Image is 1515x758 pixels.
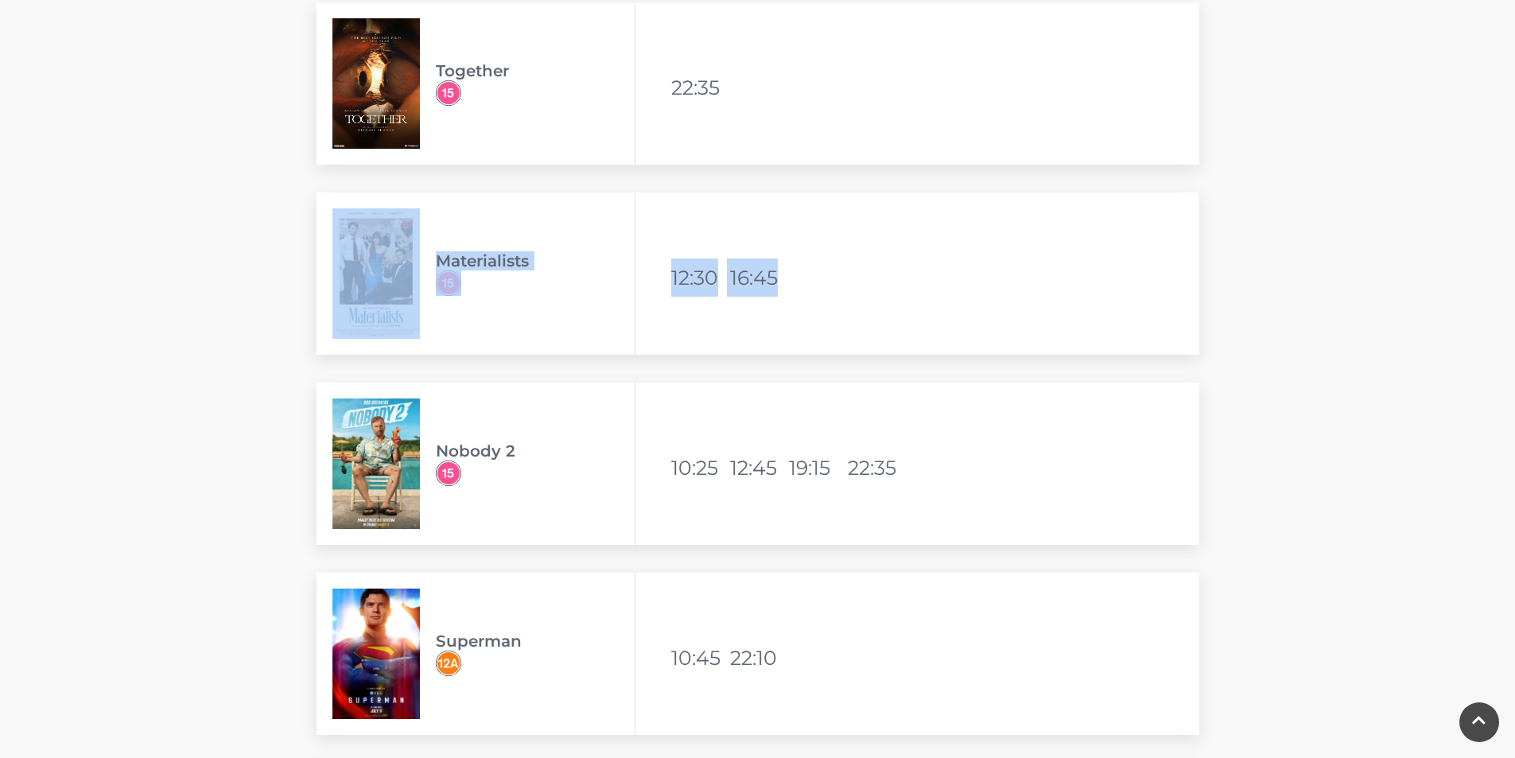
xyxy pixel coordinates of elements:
li: 10:25 [671,449,727,487]
li: 22:35 [848,449,903,487]
h3: Materialists [436,251,635,270]
li: 12:45 [730,449,786,487]
li: 16:45 [730,258,786,297]
h3: Together [436,61,635,80]
li: 19:15 [789,449,845,487]
li: 22:35 [671,68,727,107]
li: 10:45 [671,639,727,677]
li: 22:10 [730,639,786,677]
h3: Nobody 2 [436,441,635,461]
h3: Superman [436,632,635,651]
li: 12:30 [671,258,727,297]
